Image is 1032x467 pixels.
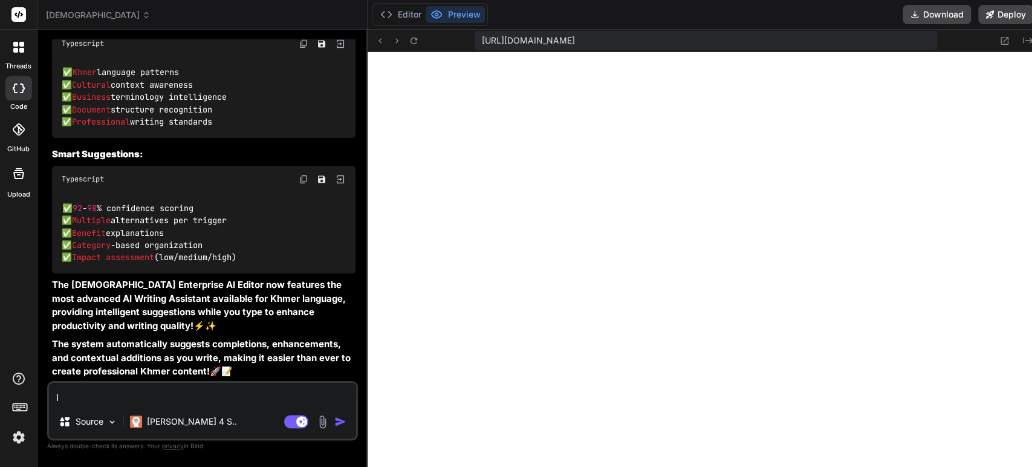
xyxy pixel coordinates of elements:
[52,338,355,379] p: 🚀📝
[375,6,426,23] button: Editor
[903,5,971,24] button: Download
[8,427,29,448] img: settings
[87,203,97,214] span: 98
[334,416,346,428] img: icon
[482,34,575,47] span: [URL][DOMAIN_NAME]
[72,92,111,103] span: Business
[52,338,353,377] strong: The system automatically suggests completions, enhancements, and contextual additions as you writ...
[335,38,346,49] img: Open in Browser
[62,202,237,264] code: ✅ - % confidence scoring ✅ alternatives per trigger ✅ explanations ✅ -based organization ✅ (low/m...
[49,383,356,405] textarea: l
[72,79,111,90] span: Cultural
[62,66,227,128] code: ✅ language patterns ✅ context awareness ✅ terminology intelligence ✅ structure recognition ✅ writ...
[73,203,82,214] span: 92
[299,174,308,184] img: copy
[72,215,111,226] span: Multiple
[72,116,130,127] span: Professional
[46,9,151,21] span: [DEMOGRAPHIC_DATA]
[106,252,154,263] span: assessment
[52,148,143,160] strong: Smart Suggestions:
[313,35,330,52] button: Save file
[162,442,184,449] span: privacy
[7,144,30,154] label: GitHub
[335,174,346,185] img: Open in Browser
[72,252,101,263] span: Impact
[52,278,355,333] p: ⚡✨
[5,61,31,71] label: threads
[62,174,104,184] span: Typescript
[72,104,111,115] span: Document
[316,415,329,429] img: attachment
[130,416,142,428] img: Claude 4 Sonnet
[47,440,358,452] p: Always double-check its answers. Your in Bind
[107,417,117,427] img: Pick Models
[147,416,237,428] p: [PERSON_NAME] 4 S..
[52,279,348,331] strong: The [DEMOGRAPHIC_DATA] Enterprise AI Editor now features the most advanced AI Writing Assistant a...
[72,227,106,238] span: Benefit
[10,102,27,112] label: code
[76,416,103,428] p: Source
[7,189,30,200] label: Upload
[299,39,308,48] img: copy
[313,171,330,188] button: Save file
[62,39,104,48] span: Typescript
[426,6,485,23] button: Preview
[72,240,111,250] span: Category
[73,67,97,78] span: Khmer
